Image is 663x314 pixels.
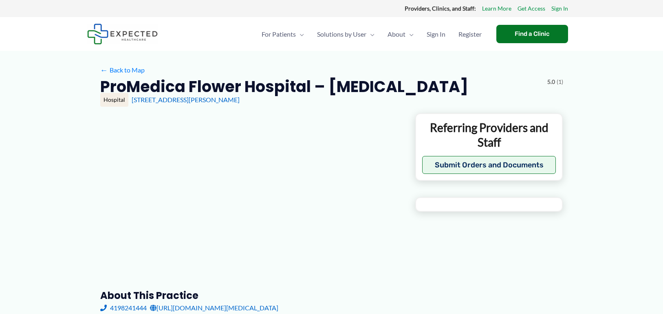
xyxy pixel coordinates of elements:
span: Menu Toggle [366,20,374,48]
h3: About this practice [100,289,402,302]
a: For PatientsMenu Toggle [255,20,311,48]
a: [URL][DOMAIN_NAME][MEDICAL_DATA] [150,302,278,314]
a: Sign In [551,3,568,14]
img: Expected Healthcare Logo - side, dark font, small [87,24,158,44]
span: Sign In [427,20,445,48]
a: Sign In [420,20,452,48]
span: Solutions by User [317,20,366,48]
span: Menu Toggle [405,20,414,48]
a: Find a Clinic [496,25,568,43]
span: ← [100,66,108,74]
a: [STREET_ADDRESS][PERSON_NAME] [132,96,240,103]
strong: Providers, Clinics, and Staff: [405,5,476,12]
a: 4198241444 [100,302,147,314]
div: Hospital [100,93,128,107]
span: Register [458,20,482,48]
nav: Primary Site Navigation [255,20,488,48]
span: About [388,20,405,48]
a: Register [452,20,488,48]
a: AboutMenu Toggle [381,20,420,48]
button: Submit Orders and Documents [422,156,556,174]
a: Learn More [482,3,511,14]
span: Menu Toggle [296,20,304,48]
a: ←Back to Map [100,64,145,76]
span: 5.0 [547,77,555,87]
span: (1) [557,77,563,87]
a: Get Access [518,3,545,14]
h2: ProMedica Flower Hospital – [MEDICAL_DATA] [100,77,468,97]
a: Solutions by UserMenu Toggle [311,20,381,48]
p: Referring Providers and Staff [422,120,556,150]
span: For Patients [262,20,296,48]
